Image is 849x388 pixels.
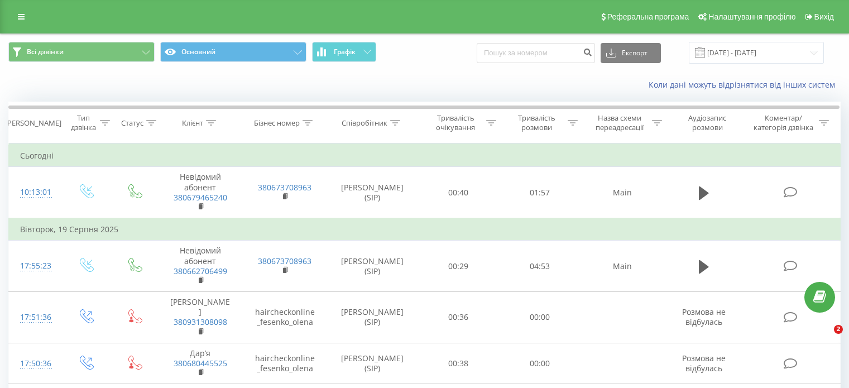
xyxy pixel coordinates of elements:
[499,343,580,384] td: 00:00
[477,43,595,63] input: Пошук за номером
[607,12,689,21] span: Реферальна програма
[334,48,356,56] span: Графік
[682,353,726,373] span: Розмова не відбулась
[158,167,242,218] td: Невідомий абонент
[418,343,499,384] td: 00:38
[708,12,795,21] span: Налаштування профілю
[8,42,155,62] button: Всі дзвінки
[9,218,841,241] td: Вівторок, 19 Серпня 2025
[20,181,50,203] div: 10:13:01
[327,343,418,384] td: [PERSON_NAME] (SIP)
[20,306,50,328] div: 17:51:36
[174,358,227,368] a: 380680445525
[418,292,499,343] td: 00:36
[649,79,841,90] a: Коли дані можуть відрізнятися вiд інших систем
[5,118,61,128] div: [PERSON_NAME]
[342,118,387,128] div: Співробітник
[158,292,242,343] td: [PERSON_NAME]
[160,42,306,62] button: Основний
[242,343,327,384] td: haircheckonline_fesenko_olena
[580,167,664,218] td: Main
[682,306,726,327] span: Розмова не відбулась
[428,113,484,132] div: Тривалість очікування
[601,43,661,63] button: Експорт
[814,12,834,21] span: Вихід
[174,266,227,276] a: 380662706499
[258,256,311,266] a: 380673708963
[20,255,50,277] div: 17:55:23
[158,343,242,384] td: Дарʼя
[751,113,816,132] div: Коментар/категорія дзвінка
[312,42,376,62] button: Графік
[811,325,838,352] iframe: Intercom live chat
[27,47,64,56] span: Всі дзвінки
[174,192,227,203] a: 380679465240
[327,167,418,218] td: [PERSON_NAME] (SIP)
[327,241,418,292] td: [PERSON_NAME] (SIP)
[418,241,499,292] td: 00:29
[327,292,418,343] td: [PERSON_NAME] (SIP)
[9,145,841,167] td: Сьогодні
[509,113,565,132] div: Тривалість розмови
[242,292,327,343] td: haircheckonline_fesenko_olena
[418,167,499,218] td: 00:40
[258,182,311,193] a: 380673708963
[121,118,143,128] div: Статус
[499,167,580,218] td: 01:57
[20,353,50,375] div: 17:50:36
[499,241,580,292] td: 04:53
[834,325,843,334] span: 2
[182,118,203,128] div: Клієнт
[675,113,740,132] div: Аудіозапис розмови
[158,241,242,292] td: Невідомий абонент
[174,317,227,327] a: 380931308098
[499,292,580,343] td: 00:00
[591,113,649,132] div: Назва схеми переадресації
[580,241,664,292] td: Main
[254,118,300,128] div: Бізнес номер
[70,113,97,132] div: Тип дзвінка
